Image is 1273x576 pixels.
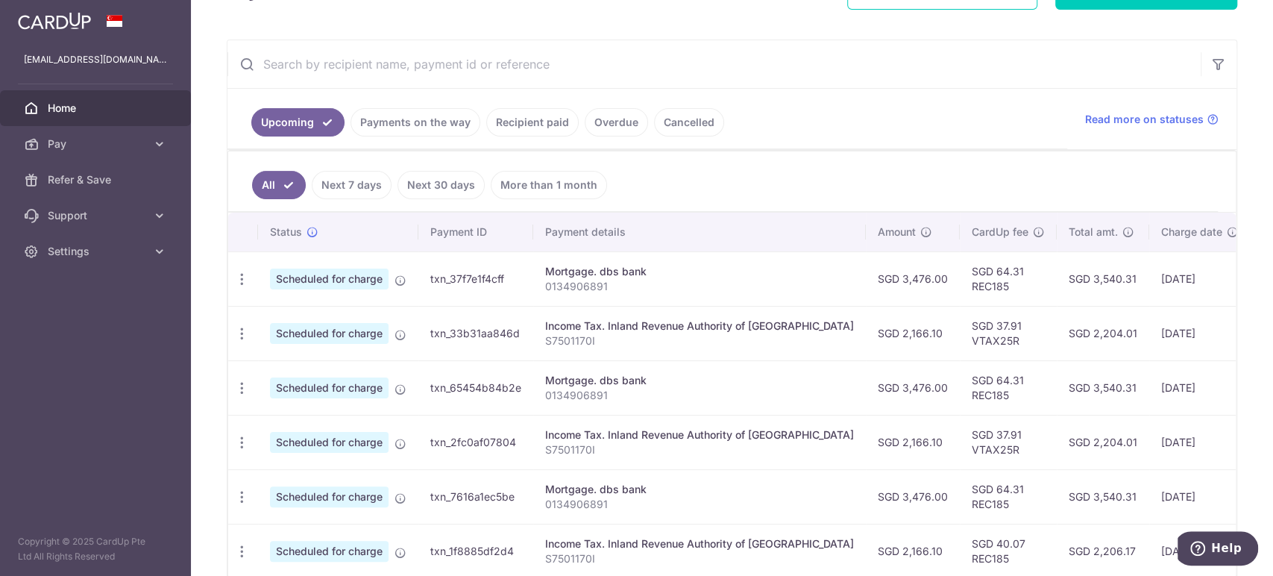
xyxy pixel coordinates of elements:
[48,172,146,187] span: Refer & Save
[866,415,960,469] td: SGD 2,166.10
[585,108,648,137] a: Overdue
[48,101,146,116] span: Home
[1069,225,1118,240] span: Total amt.
[18,12,91,30] img: CardUp
[545,319,854,334] div: Income Tax. Inland Revenue Authority of [GEOGRAPHIC_DATA]
[418,415,533,469] td: txn_2fc0af07804
[418,469,533,524] td: txn_7616a1ec5be
[1149,306,1251,360] td: [DATE]
[270,269,389,289] span: Scheduled for charge
[270,541,389,562] span: Scheduled for charge
[418,360,533,415] td: txn_65454b84b2e
[1057,360,1149,415] td: SGD 3,540.31
[866,360,960,415] td: SGD 3,476.00
[48,137,146,151] span: Pay
[1057,415,1149,469] td: SGD 2,204.01
[960,469,1057,524] td: SGD 64.31 REC185
[1149,415,1251,469] td: [DATE]
[1178,531,1258,569] iframe: Opens a widget where you can find more information
[545,442,854,457] p: S7501170I
[878,225,916,240] span: Amount
[1149,360,1251,415] td: [DATE]
[545,264,854,279] div: Mortgage. dbs bank
[24,52,167,67] p: [EMAIL_ADDRESS][DOMAIN_NAME]
[960,251,1057,306] td: SGD 64.31 REC185
[270,486,389,507] span: Scheduled for charge
[1085,112,1204,127] span: Read more on statuses
[351,108,480,137] a: Payments on the way
[1161,225,1222,240] span: Charge date
[545,551,854,566] p: S7501170I
[491,171,607,199] a: More than 1 month
[270,378,389,398] span: Scheduled for charge
[1149,251,1251,306] td: [DATE]
[960,415,1057,469] td: SGD 37.91 VTAX25R
[270,323,389,344] span: Scheduled for charge
[312,171,392,199] a: Next 7 days
[545,482,854,497] div: Mortgage. dbs bank
[252,171,306,199] a: All
[972,225,1028,240] span: CardUp fee
[545,497,854,512] p: 0134906891
[48,244,146,259] span: Settings
[270,432,389,453] span: Scheduled for charge
[654,108,724,137] a: Cancelled
[486,108,579,137] a: Recipient paid
[545,373,854,388] div: Mortgage. dbs bank
[545,279,854,294] p: 0134906891
[866,251,960,306] td: SGD 3,476.00
[1149,469,1251,524] td: [DATE]
[533,213,866,251] th: Payment details
[418,306,533,360] td: txn_33b31aa846d
[1057,469,1149,524] td: SGD 3,540.31
[545,388,854,403] p: 0134906891
[960,306,1057,360] td: SGD 37.91 VTAX25R
[227,40,1201,88] input: Search by recipient name, payment id or reference
[1057,251,1149,306] td: SGD 3,540.31
[545,428,854,442] div: Income Tax. Inland Revenue Authority of [GEOGRAPHIC_DATA]
[251,108,345,137] a: Upcoming
[397,171,485,199] a: Next 30 days
[418,213,533,251] th: Payment ID
[1057,306,1149,360] td: SGD 2,204.01
[960,360,1057,415] td: SGD 64.31 REC185
[418,251,533,306] td: txn_37f7e1f4cff
[545,334,854,348] p: S7501170I
[48,208,146,223] span: Support
[545,536,854,551] div: Income Tax. Inland Revenue Authority of [GEOGRAPHIC_DATA]
[866,306,960,360] td: SGD 2,166.10
[866,469,960,524] td: SGD 3,476.00
[270,225,302,240] span: Status
[1085,112,1219,127] a: Read more on statuses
